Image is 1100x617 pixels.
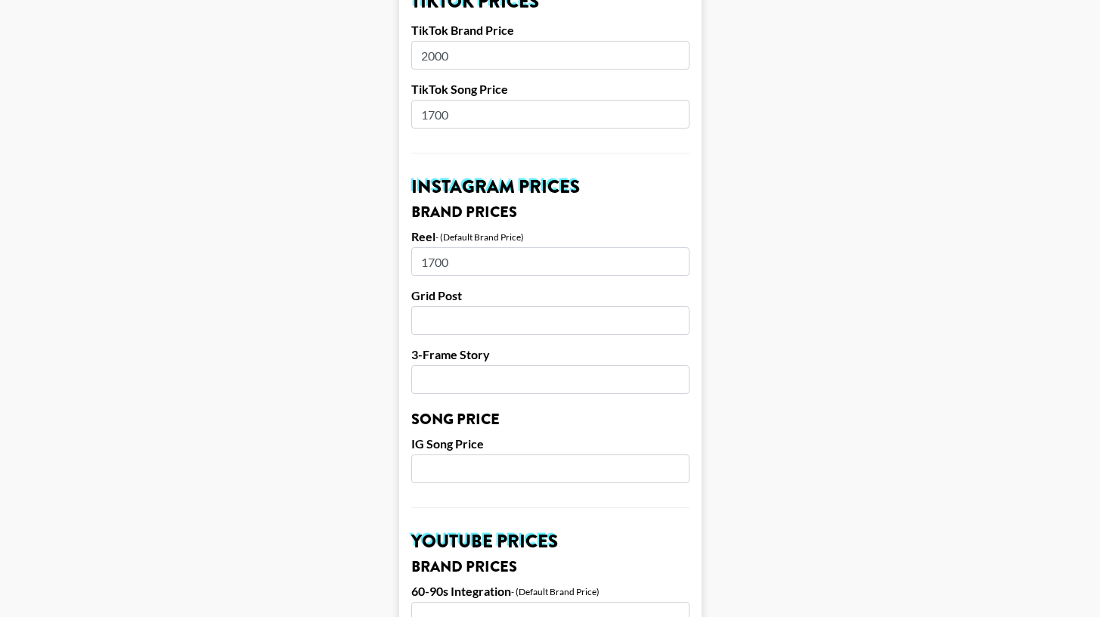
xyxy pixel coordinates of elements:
[411,412,689,427] h3: Song Price
[411,532,689,550] h2: YouTube Prices
[411,205,689,220] h3: Brand Prices
[411,288,689,303] label: Grid Post
[411,178,689,196] h2: Instagram Prices
[411,23,689,38] label: TikTok Brand Price
[435,231,524,243] div: - (Default Brand Price)
[411,436,689,451] label: IG Song Price
[411,560,689,575] h3: Brand Prices
[411,82,689,97] label: TikTok Song Price
[411,347,689,362] label: 3-Frame Story
[511,586,600,597] div: - (Default Brand Price)
[411,584,511,599] label: 60-90s Integration
[411,229,435,244] label: Reel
